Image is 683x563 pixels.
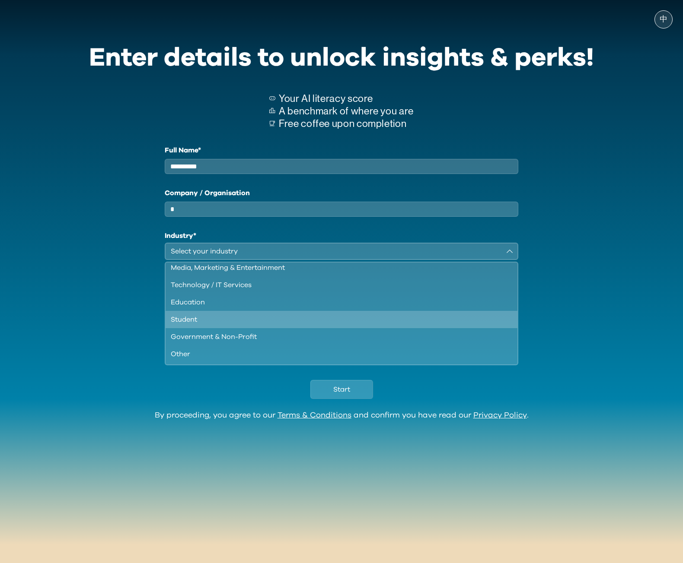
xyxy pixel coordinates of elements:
[171,280,502,290] div: Technology / IT Services
[165,243,518,260] button: Select your industry
[279,117,414,130] p: Free coffee upon completion
[279,105,414,117] p: A benchmark of where you are
[89,37,594,79] div: Enter details to unlock insights & perks!
[165,262,518,365] ul: Select your industry
[473,411,527,419] a: Privacy Policy
[165,188,518,198] label: Company / Organisation
[333,384,350,395] span: Start
[279,92,414,105] p: Your AI literacy score
[165,231,518,241] h1: Industry*
[171,349,502,359] div: Other
[165,145,518,155] label: Full Name*
[171,314,502,325] div: Student
[171,297,502,307] div: Education
[171,332,502,342] div: Government & Non-Profit
[310,380,373,399] button: Start
[171,246,500,256] div: Select your industry
[171,263,502,273] div: Media, Marketing & Entertainment
[155,411,529,421] div: By proceeding, you agree to our and confirm you have read our .
[660,15,667,24] span: 中
[278,411,351,419] a: Terms & Conditions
